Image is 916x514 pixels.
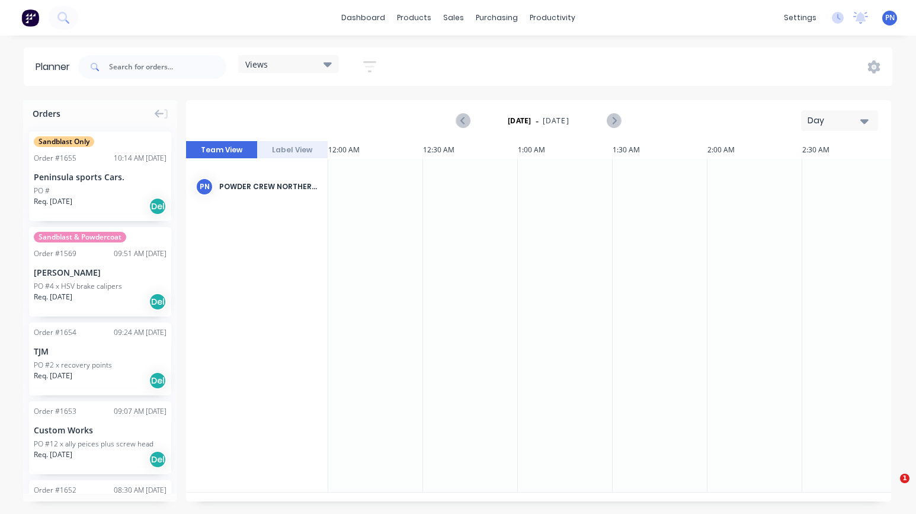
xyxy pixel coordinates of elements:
[114,406,166,417] div: 09:07 AM [DATE]
[335,9,391,27] a: dashboard
[33,107,60,120] span: Orders
[900,474,909,483] span: 1
[34,171,166,183] div: Peninsula sports Cars.
[149,197,166,215] div: Del
[543,116,569,126] span: [DATE]
[391,9,437,27] div: products
[34,345,166,357] div: TJM
[34,360,112,371] div: PO #2 x recovery points
[257,141,328,159] button: Label View
[508,116,531,126] strong: [DATE]
[328,141,423,159] div: 12:00 AM
[470,9,524,27] div: purchasing
[34,153,76,164] div: Order # 1655
[34,371,72,381] span: Req. [DATE]
[196,178,213,196] div: PN
[149,451,166,468] div: Del
[457,113,470,128] button: Previous page
[707,141,802,159] div: 2:00 AM
[34,439,153,449] div: PO #12 x ally peices plus screw head
[524,9,581,27] div: productivity
[34,485,76,496] div: Order # 1652
[245,58,268,71] span: Views
[34,281,122,292] div: PO #4 x HSV brake calipers
[186,141,257,159] button: Team View
[34,186,50,196] div: PO #
[34,327,76,338] div: Order # 1654
[801,110,878,131] button: Day
[114,248,166,259] div: 09:51 AM [DATE]
[149,293,166,311] div: Del
[876,474,904,502] iframe: Intercom live chat
[21,9,39,27] img: Factory
[114,485,166,496] div: 08:30 AM [DATE]
[114,327,166,338] div: 09:24 AM [DATE]
[34,136,94,147] span: Sandblast Only
[149,372,166,390] div: Del
[219,181,318,192] div: Powder Crew Northern Beaches (You)
[536,114,539,128] span: -
[808,114,862,127] div: Day
[34,248,76,259] div: Order # 1569
[802,141,897,159] div: 2:30 AM
[518,141,613,159] div: 1:00 AM
[34,406,76,417] div: Order # 1653
[607,113,620,128] button: Next page
[423,141,518,159] div: 12:30 AM
[778,9,822,27] div: settings
[34,196,72,207] span: Req. [DATE]
[114,153,166,164] div: 10:14 AM [DATE]
[36,60,76,74] div: Planner
[613,141,707,159] div: 1:30 AM
[34,449,72,460] span: Req. [DATE]
[34,292,72,302] span: Req. [DATE]
[34,424,166,436] div: Custom Works
[34,232,126,242] span: Sandblast & Powdercoat
[109,55,226,79] input: Search for orders...
[34,266,166,279] div: [PERSON_NAME]
[885,12,895,23] span: PN
[437,9,470,27] div: sales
